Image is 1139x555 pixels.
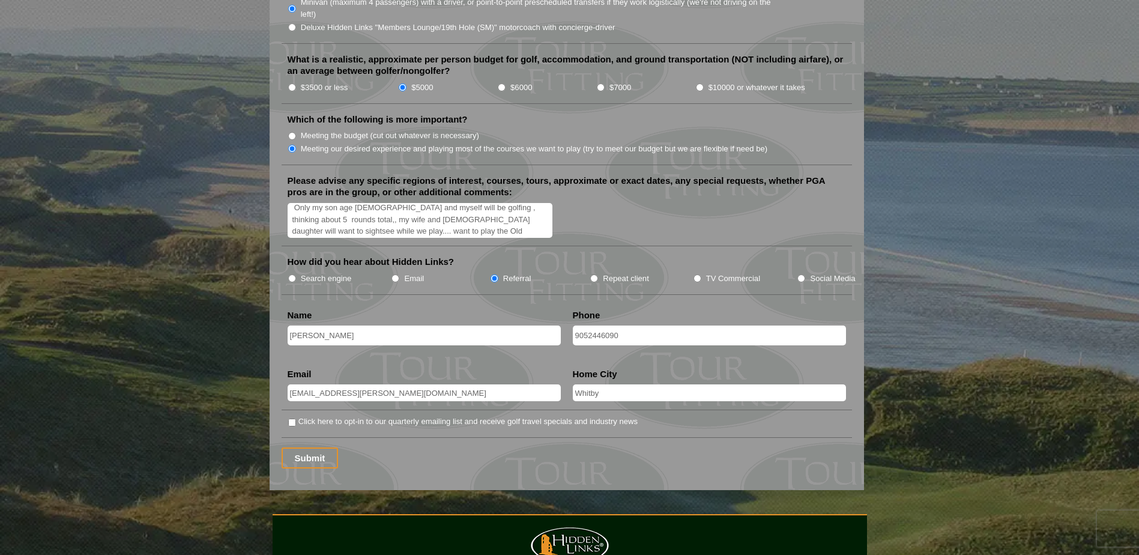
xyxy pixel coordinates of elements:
[282,447,339,469] input: Submit
[288,256,455,268] label: How did you hear about Hidden Links?
[288,368,312,380] label: Email
[298,416,638,428] label: Click here to opt-in to our quarterly emailing list and receive golf travel specials and industry...
[288,309,312,321] label: Name
[573,309,600,321] label: Phone
[301,82,348,94] label: $3500 or less
[288,114,468,126] label: Which of the following is more important?
[503,273,531,285] label: Referral
[609,82,631,94] label: $7000
[810,273,855,285] label: Social Media
[510,82,532,94] label: $6000
[573,368,617,380] label: Home City
[288,53,846,77] label: What is a realistic, approximate per person budget for golf, accommodation, and ground transporta...
[301,273,352,285] label: Search engine
[706,273,760,285] label: TV Commercial
[288,175,846,198] label: Please advise any specific regions of interest, courses, tours, approximate or exact dates, any s...
[301,22,615,34] label: Deluxe Hidden Links "Members Lounge/19th Hole (SM)" motorcoach with concierge-driver
[708,82,805,94] label: $10000 or whatever it takes
[301,130,479,142] label: Meeting the budget (cut out whatever is necessary)
[411,82,433,94] label: $5000
[404,273,424,285] label: Email
[603,273,649,285] label: Repeat client
[301,143,768,155] label: Meeting our desired experience and playing most of the courses we want to play (try to meet our b...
